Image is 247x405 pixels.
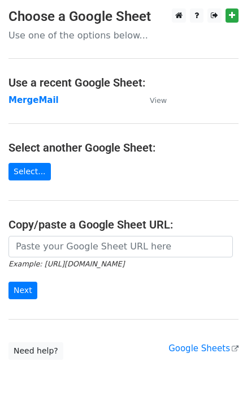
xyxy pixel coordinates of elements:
a: Select... [8,163,51,180]
small: Example: [URL][DOMAIN_NAME] [8,260,124,268]
a: Google Sheets [168,343,239,354]
h4: Select another Google Sheet: [8,141,239,154]
p: Use one of the options below... [8,29,239,41]
h4: Copy/paste a Google Sheet URL: [8,218,239,231]
iframe: Chat Widget [190,351,247,405]
input: Next [8,282,37,299]
input: Paste your Google Sheet URL here [8,236,233,257]
h4: Use a recent Google Sheet: [8,76,239,89]
a: Need help? [8,342,63,360]
h3: Choose a Google Sheet [8,8,239,25]
a: MergeMail [8,95,59,105]
a: View [138,95,167,105]
small: View [150,96,167,105]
